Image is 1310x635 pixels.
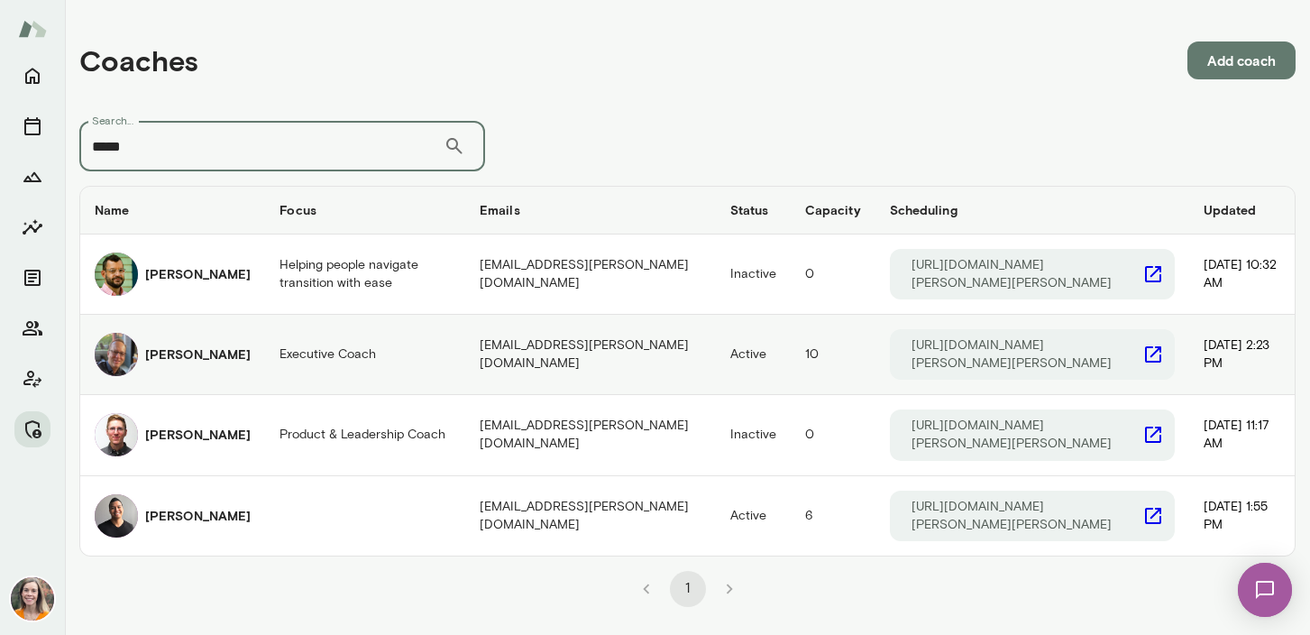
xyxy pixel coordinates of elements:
[1187,41,1296,79] button: Add coach
[92,113,133,128] label: Search...
[890,201,1175,219] h6: Scheduling
[279,201,451,219] h6: Focus
[912,256,1142,292] p: [URL][DOMAIN_NAME][PERSON_NAME][PERSON_NAME]
[95,494,138,538] img: Steven Villarino
[791,315,875,395] td: 10
[79,43,198,78] h4: Coaches
[79,557,1296,607] div: pagination
[1204,201,1280,219] h6: Updated
[716,235,791,315] td: Inactive
[1189,315,1295,395] td: [DATE] 2:23 PM
[1189,476,1295,556] td: [DATE] 1:55 PM
[1189,395,1295,475] td: [DATE] 11:17 AM
[14,58,50,94] button: Home
[265,235,465,315] td: Helping people navigate transition with ease
[14,260,50,296] button: Documents
[912,336,1142,373] p: [URL][DOMAIN_NAME][PERSON_NAME][PERSON_NAME]
[465,476,716,556] td: [EMAIL_ADDRESS][PERSON_NAME][DOMAIN_NAME]
[912,498,1142,534] p: [URL][DOMAIN_NAME][PERSON_NAME][PERSON_NAME]
[14,361,50,397] button: Client app
[95,201,251,219] h6: Name
[14,310,50,346] button: Members
[18,12,47,46] img: Mento
[791,476,875,556] td: 6
[265,315,465,395] td: Executive Coach
[1189,235,1295,315] td: [DATE] 10:32 AM
[14,209,50,245] button: Insights
[14,108,50,144] button: Sessions
[791,235,875,315] td: 0
[95,333,138,376] img: Steve Oliver
[465,235,716,315] td: [EMAIL_ADDRESS][PERSON_NAME][DOMAIN_NAME]
[912,417,1142,453] p: [URL][DOMAIN_NAME][PERSON_NAME][PERSON_NAME]
[145,345,251,364] h6: [PERSON_NAME]
[480,201,701,219] h6: Emails
[145,265,251,283] h6: [PERSON_NAME]
[95,253,138,296] img: Steve Juras
[80,187,1295,555] table: coaches table
[14,411,50,447] button: Manage
[95,413,138,456] img: Steven Walling
[145,507,251,525] h6: [PERSON_NAME]
[145,426,251,444] h6: [PERSON_NAME]
[716,395,791,475] td: Inactive
[14,159,50,195] button: Growth Plan
[465,315,716,395] td: [EMAIL_ADDRESS][PERSON_NAME][DOMAIN_NAME]
[11,577,54,621] img: Carrie Kelly
[791,395,875,475] td: 0
[716,315,791,395] td: Active
[670,571,706,607] button: page 1
[265,395,465,475] td: Product & Leadership Coach
[805,201,861,219] h6: Capacity
[626,571,750,607] nav: pagination navigation
[730,201,776,219] h6: Status
[465,395,716,475] td: [EMAIL_ADDRESS][PERSON_NAME][DOMAIN_NAME]
[716,476,791,556] td: Active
